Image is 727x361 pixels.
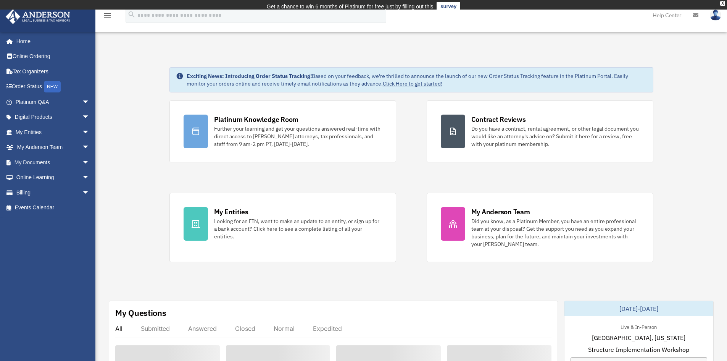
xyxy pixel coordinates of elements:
span: arrow_drop_down [82,110,97,125]
div: Normal [274,325,295,332]
a: Online Learningarrow_drop_down [5,170,101,185]
span: arrow_drop_down [82,185,97,201]
a: My Anderson Teamarrow_drop_down [5,140,101,155]
div: Do you have a contract, rental agreement, or other legal document you would like an attorney's ad... [471,125,639,148]
a: My Anderson Team Did you know, as a Platinum Member, you have an entire professional team at your... [427,193,653,262]
div: Answered [188,325,217,332]
a: Order StatusNEW [5,79,101,95]
span: arrow_drop_down [82,155,97,170]
a: My Documentsarrow_drop_down [5,155,101,170]
div: Expedited [313,325,342,332]
span: [GEOGRAPHIC_DATA], [US_STATE] [592,333,685,342]
a: Contract Reviews Do you have a contract, rental agreement, or other legal document you would like... [427,100,653,162]
span: arrow_drop_down [82,94,97,110]
div: My Questions [115,307,166,319]
a: menu [103,13,112,20]
a: Home [5,34,97,49]
a: survey [437,2,460,11]
div: [DATE]-[DATE] [564,301,713,316]
div: Closed [235,325,255,332]
div: Based on your feedback, we're thrilled to announce the launch of our new Order Status Tracking fe... [187,72,647,87]
i: menu [103,11,112,20]
div: Platinum Knowledge Room [214,115,299,124]
a: Billingarrow_drop_down [5,185,101,200]
div: Looking for an EIN, want to make an update to an entity, or sign up for a bank account? Click her... [214,217,382,240]
div: NEW [44,81,61,92]
a: Click Here to get started! [383,80,442,87]
div: Live & In-Person [614,322,663,330]
div: My Anderson Team [471,207,530,217]
img: Anderson Advisors Platinum Portal [3,9,73,24]
a: Tax Organizers [5,64,101,79]
a: My Entitiesarrow_drop_down [5,125,101,140]
img: User Pic [710,10,721,21]
div: Submitted [141,325,170,332]
i: search [127,10,136,19]
span: Structure Implementation Workshop [588,345,689,354]
div: close [720,1,725,6]
div: Get a chance to win 6 months of Platinum for free just by filling out this [267,2,434,11]
span: arrow_drop_down [82,140,97,155]
div: Did you know, as a Platinum Member, you have an entire professional team at your disposal? Get th... [471,217,639,248]
a: Events Calendar [5,200,101,215]
div: Contract Reviews [471,115,526,124]
div: Further your learning and get your questions answered real-time with direct access to [PERSON_NAM... [214,125,382,148]
a: My Entities Looking for an EIN, want to make an update to an entity, or sign up for a bank accoun... [169,193,396,262]
a: Digital Productsarrow_drop_down [5,110,101,125]
a: Platinum Knowledge Room Further your learning and get your questions answered real-time with dire... [169,100,396,162]
div: All [115,325,123,332]
a: Online Ordering [5,49,101,64]
span: arrow_drop_down [82,125,97,140]
strong: Exciting News: Introducing Order Status Tracking! [187,73,312,79]
span: arrow_drop_down [82,170,97,186]
a: Platinum Q&Aarrow_drop_down [5,94,101,110]
div: My Entities [214,207,248,217]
